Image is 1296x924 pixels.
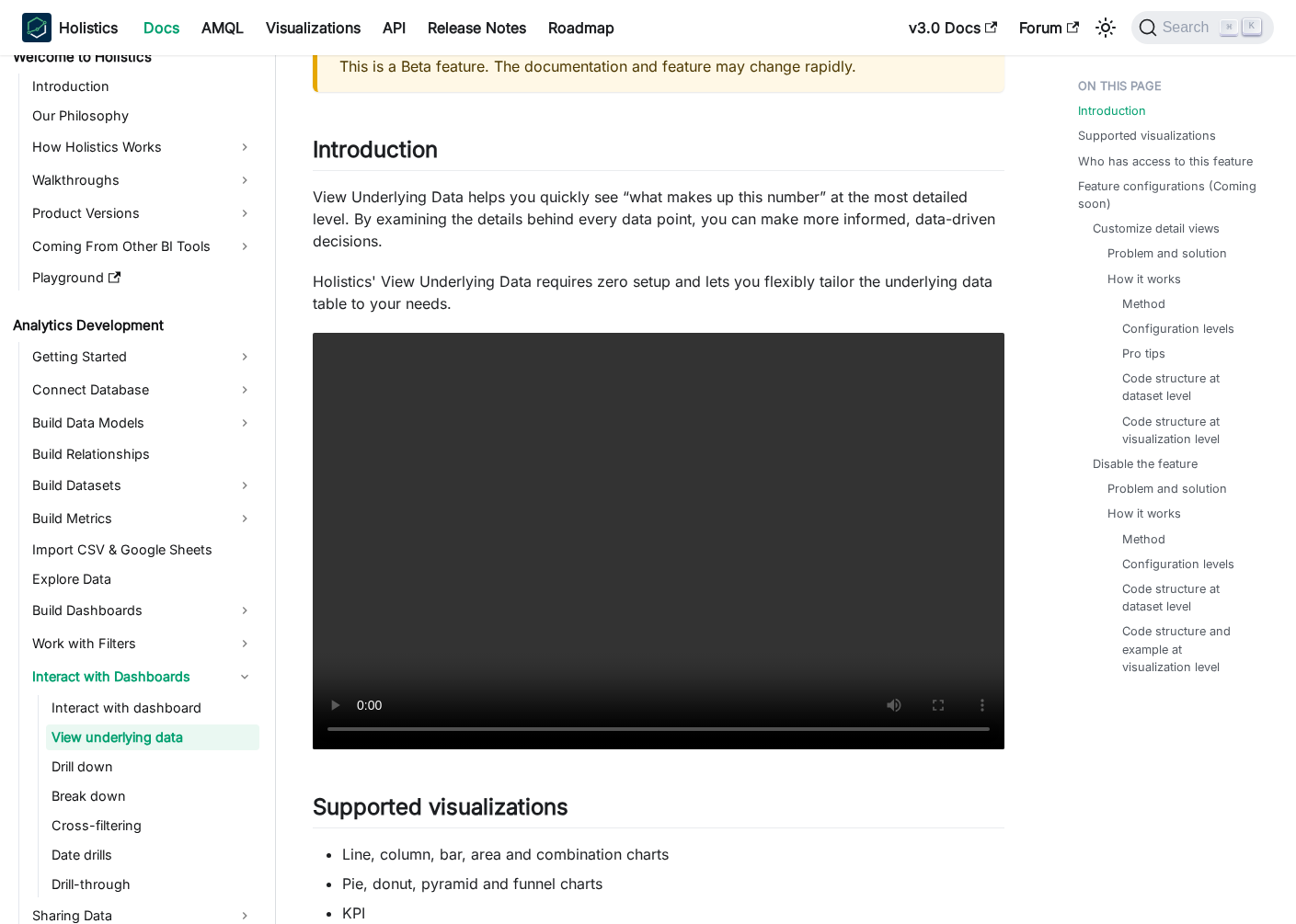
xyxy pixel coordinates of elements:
li: Pie, donut, pyramid and funnel charts [342,873,1004,895]
a: Roadmap [537,13,625,42]
li: KPI [342,902,1004,924]
a: Date drills [46,842,259,868]
a: Import CSV & Google Sheets [27,537,259,563]
a: Customize detail views [1093,220,1220,237]
a: Introduction [1078,102,1146,120]
a: Break down [46,783,259,809]
a: View underlying data [46,724,259,750]
a: How Holistics Works [27,132,259,162]
a: Coming From Other BI Tools [27,232,259,261]
a: Product Versions [27,199,259,228]
a: Getting Started [27,342,259,371]
a: Supported visualizations [1078,127,1216,144]
a: Build Datasets [27,471,259,500]
a: Configuration levels [1122,320,1234,337]
a: Build Relationships [27,441,259,467]
a: Visualizations [255,13,372,42]
a: Interact with Dashboards [27,662,259,691]
a: Introduction [27,74,259,99]
a: Welcome to Holistics [7,44,259,70]
a: Problem and solution [1107,245,1227,262]
a: Forum [1008,13,1090,42]
a: How it works [1107,270,1181,288]
a: Drill down [46,754,259,780]
a: Drill-through [46,872,259,897]
b: Holistics [59,17,118,39]
a: Problem and solution [1107,480,1227,497]
a: Feature configurations (Coming soon) [1078,177,1267,212]
a: Analytics Development [7,313,259,338]
a: HolisticsHolistics [22,13,118,42]
a: Code structure and example at visualization level [1122,622,1244,676]
kbd: K [1243,18,1261,35]
video: Your browser does not support embedding video, but you can . [313,333,1004,749]
h2: Supported visualizations [313,793,1004,828]
p: Holistics' View Underlying Data requires zero setup and lets you flexibly tailor the underlying d... [313,270,1004,314]
a: Method [1122,530,1165,548]
p: View Underlying Data helps you quickly see “what makes up this number” at the most detailed level... [313,186,1004,252]
span: Search [1157,19,1221,36]
li: Line, column, bar, area and combination charts [342,843,1004,865]
a: Our Philosophy [27,103,259,129]
a: Build Dashboards [27,596,259,625]
a: AMQL [190,13,255,42]
kbd: ⌘ [1220,19,1238,36]
a: Method [1122,295,1165,313]
a: Release Notes [417,13,537,42]
a: Connect Database [27,375,259,405]
button: Search (Command+K) [1131,11,1274,44]
h2: Introduction [313,136,1004,171]
a: Cross-filtering [46,813,259,838]
img: Holistics [22,13,52,42]
a: Configuration levels [1122,555,1234,573]
a: Docs [132,13,190,42]
a: Explore Data [27,566,259,592]
a: Interact with dashboard [46,695,259,721]
a: v3.0 Docs [898,13,1008,42]
a: Code structure at visualization level [1122,413,1244,448]
a: Playground [27,265,259,291]
a: Walkthroughs [27,165,259,195]
a: Build Data Models [27,408,259,438]
button: Switch between dark and light mode (currently light mode) [1091,13,1120,42]
a: How it works [1107,505,1181,522]
a: Work with Filters [27,629,259,658]
a: Build Metrics [27,504,259,533]
p: This is a Beta feature. The documentation and feature may change rapidly. [339,55,982,77]
a: Who has access to this feature [1078,153,1253,170]
a: Code structure at dataset level [1122,580,1244,615]
a: Disable the feature [1093,455,1198,473]
a: Code structure at dataset level [1122,370,1244,405]
a: API [372,13,417,42]
a: Pro tips [1122,345,1165,362]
